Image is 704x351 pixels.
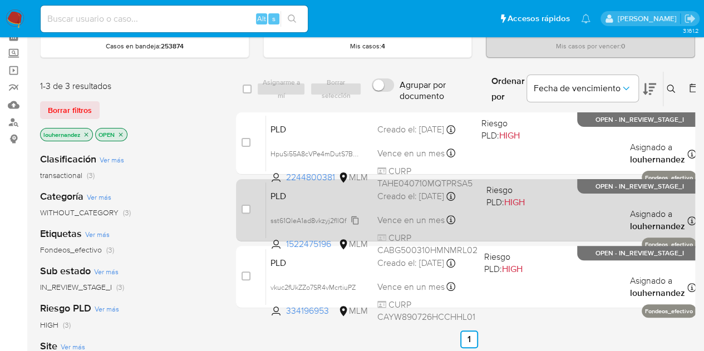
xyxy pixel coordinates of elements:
input: Buscar usuario o caso... [41,12,308,26]
span: Alt [257,13,266,24]
span: s [272,13,275,24]
a: Notificaciones [581,14,590,23]
a: Salir [684,13,696,24]
p: loui.hernandezrodriguez@mercadolibre.com.mx [617,13,680,24]
span: 3.161.2 [682,26,698,35]
button: search-icon [280,11,303,27]
span: Accesos rápidos [508,13,570,24]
